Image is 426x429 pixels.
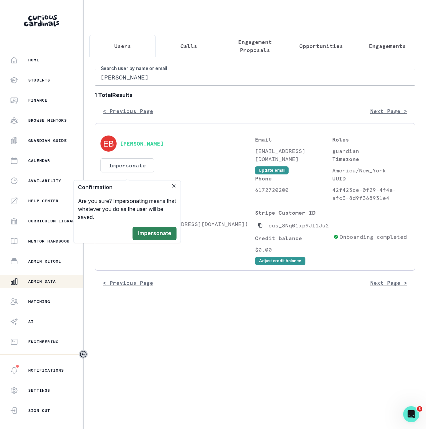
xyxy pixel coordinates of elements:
p: Engagement Proposals [227,38,282,54]
b: 1 Total Results [95,91,415,99]
p: Roles [332,136,410,144]
button: [PERSON_NAME] [120,140,164,147]
p: 42f423ce-0f29-4f4a-afc3-8d9f368931e4 [332,186,410,202]
img: Curious Cardinals Logo [24,15,59,26]
p: Email [255,136,332,144]
p: Matching [28,299,50,304]
button: Toggle sidebar [79,350,88,359]
button: Update email [255,166,289,174]
p: Onboarding completed [340,233,407,241]
span: 3 [417,406,422,412]
p: cus_SNq01xp9JI1Ju2 [268,221,329,229]
p: Engagements [369,42,406,50]
p: Calls [180,42,197,50]
p: Browse Mentors [28,118,67,123]
div: Are you sure? Impersonating means that whatever you do as the user will be saved. [74,194,181,224]
p: $0.00 [255,246,331,254]
p: Notifications [28,368,64,373]
button: < Previous Page [95,276,161,289]
button: Impersonate [100,158,154,172]
button: Next Page > [362,104,415,118]
button: Adjust credit balance [255,257,305,265]
img: svg [100,136,117,152]
button: Impersonate [133,227,177,240]
p: Guardian Guide [28,138,67,143]
p: AI [28,319,34,324]
p: Admin Data [28,279,56,284]
p: Students [28,77,50,83]
p: Stripe Customer ID [255,209,331,217]
p: Phone [255,174,332,182]
p: Credit balance [255,234,331,242]
p: Admin Retool [28,259,61,264]
p: Home [28,57,39,63]
p: Finance [28,98,47,103]
p: Calendar [28,158,50,163]
button: Copied to clipboard [255,220,266,231]
p: Settings [28,388,50,393]
button: < Previous Page [95,104,161,118]
p: [EMAIL_ADDRESS][DOMAIN_NAME] [255,147,332,163]
p: Help Center [28,198,58,204]
button: Next Page > [362,276,415,289]
p: 6172720200 [255,186,332,194]
p: Mentor Handbook [28,238,70,244]
p: Curriculum Library [28,218,78,224]
p: Sign Out [28,408,50,413]
p: America/New_York [332,166,410,174]
iframe: Intercom live chat [403,406,419,422]
p: Availability [28,178,61,183]
p: Users [114,42,131,50]
p: Opportunities [299,42,343,50]
header: Confirmation [74,180,181,194]
p: guardian [332,147,410,155]
button: Close [170,182,178,190]
p: UUID [332,174,410,182]
p: Engineering [28,339,58,344]
p: Timezone [332,155,410,163]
